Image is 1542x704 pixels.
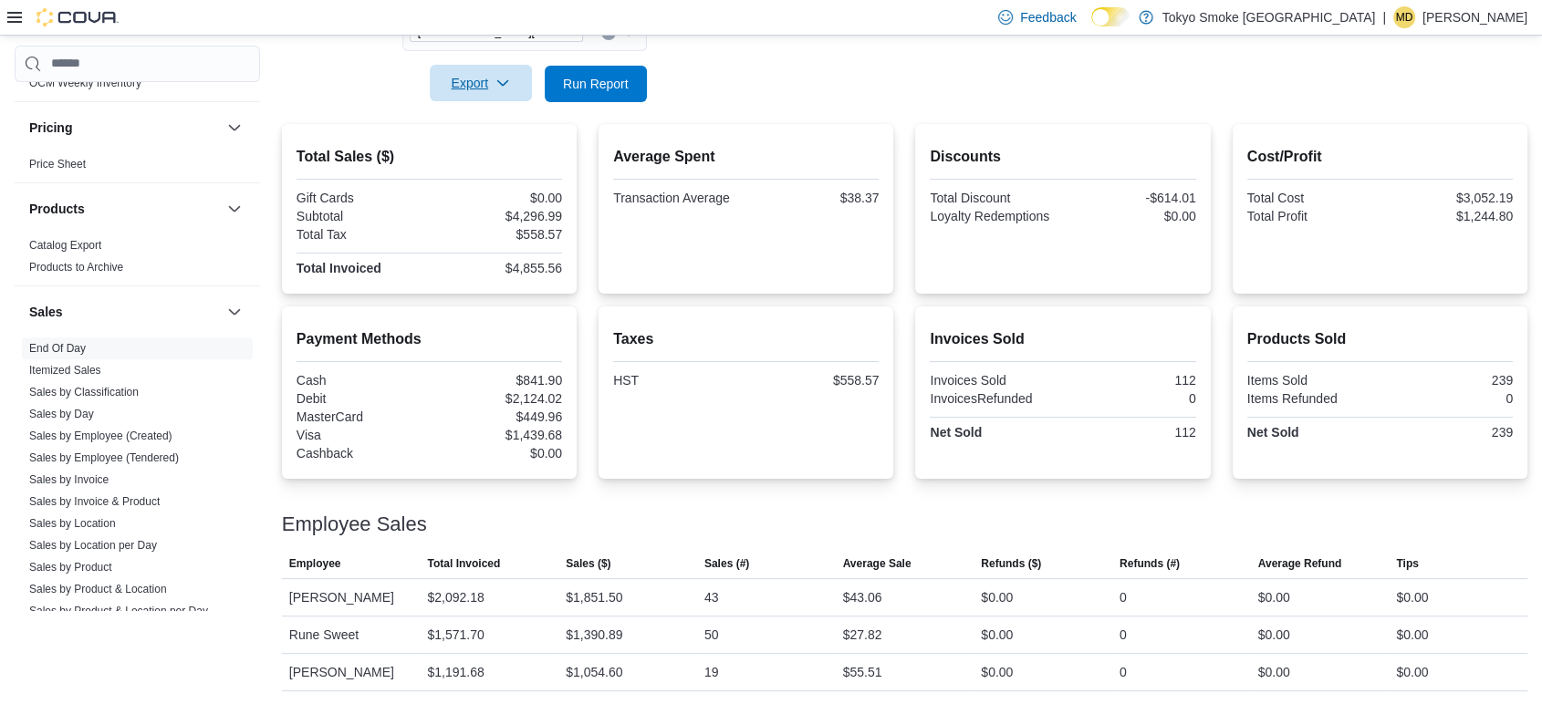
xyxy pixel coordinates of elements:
div: 43 [704,586,719,608]
button: Sales [224,301,245,323]
div: $2,124.02 [432,391,562,406]
span: Sales by Employee (Tendered) [29,450,179,465]
div: $558.57 [432,227,562,242]
span: Sales (#) [704,556,749,571]
div: Products [15,234,260,285]
div: $4,855.56 [432,261,562,275]
span: Employee [289,556,341,571]
div: $449.96 [432,409,562,424]
div: Loyalty Redemptions [930,209,1059,223]
span: Catalog Export [29,238,101,253]
div: $841.90 [432,373,562,388]
div: Debit [297,391,426,406]
div: Cash [297,373,426,388]
div: $0.00 [1067,209,1196,223]
h2: Products Sold [1247,328,1513,350]
div: -$614.01 [1067,191,1196,205]
a: Sales by Day [29,408,94,420]
div: $1,851.50 [566,586,622,608]
strong: Net Sold [930,425,982,440]
div: Total Tax [297,227,426,242]
div: $55.51 [843,661,882,683]
h3: Pricing [29,119,72,137]
button: Run Report [545,66,647,102]
a: Sales by Employee (Created) [29,430,172,442]
a: Price Sheet [29,158,86,171]
a: Products to Archive [29,261,123,274]
span: Sales by Product [29,560,112,575]
span: Sales by Product & Location per Day [29,604,208,618]
div: $2,092.18 [427,586,484,608]
span: Dark Mode [1091,26,1092,27]
div: Cashback [297,446,426,461]
span: Sales by Location per Day [29,538,157,553]
a: Sales by Location [29,517,116,530]
button: Pricing [29,119,220,137]
img: Cova [36,8,119,26]
div: Items Sold [1247,373,1377,388]
div: $43.06 [843,586,882,608]
span: Average Sale [843,556,912,571]
a: Sales by Location per Day [29,539,157,552]
button: Sales [29,303,220,321]
div: $3,052.19 [1383,191,1513,205]
a: OCM Weekly Inventory [29,77,141,89]
div: Total Cost [1247,191,1377,205]
span: MD [1396,6,1413,28]
div: InvoicesRefunded [930,391,1059,406]
div: $1,390.89 [566,624,622,646]
div: 239 [1383,373,1513,388]
a: Sales by Employee (Tendered) [29,451,179,464]
div: $4,296.99 [432,209,562,223]
a: Sales by Invoice & Product [29,495,160,508]
div: Matthew Dodgson [1393,6,1415,28]
span: Refunds ($) [981,556,1041,571]
span: Total Invoiced [427,556,500,571]
span: Price Sheet [29,157,86,171]
div: Visa [297,428,426,442]
div: Subtotal [297,209,426,223]
h3: Sales [29,303,63,321]
div: Total Discount [930,191,1059,205]
h3: Employee Sales [282,513,427,535]
a: Itemized Sales [29,364,101,377]
div: 19 [704,661,719,683]
a: Sales by Product & Location [29,583,167,595]
button: Products [224,198,245,220]
a: Sales by Classification [29,386,139,399]
div: $558.57 [750,373,880,388]
div: Items Refunded [1247,391,1377,406]
span: Run Report [563,75,629,93]
div: 0 [1120,624,1127,646]
a: End Of Day [29,342,86,355]
h2: Cost/Profit [1247,146,1513,168]
span: Export [441,65,521,101]
div: 112 [1067,373,1196,388]
div: $1,571.70 [427,624,484,646]
div: [PERSON_NAME] [282,654,421,690]
div: Total Profit [1247,209,1377,223]
span: Tips [1396,556,1418,571]
div: $1,244.80 [1383,209,1513,223]
div: 0 [1120,661,1127,683]
h2: Invoices Sold [930,328,1195,350]
div: $1,054.60 [566,661,622,683]
span: Itemized Sales [29,363,101,378]
div: $0.00 [1396,624,1428,646]
div: [PERSON_NAME] [282,579,421,616]
a: Sales by Product & Location per Day [29,605,208,617]
div: 239 [1383,425,1513,440]
div: OCM [15,72,260,101]
span: End Of Day [29,341,86,356]
p: | [1382,6,1386,28]
span: Sales by Product & Location [29,582,167,596]
button: Pricing [224,117,245,139]
div: $0.00 [981,661,1013,683]
span: Refunds (#) [1120,556,1180,571]
a: Sales by Product [29,561,112,574]
div: Invoices Sold [930,373,1059,388]
div: $0.00 [1258,586,1290,608]
span: Products to Archive [29,260,123,274]
span: Sales by Invoice [29,472,109,487]
div: $38.37 [750,191,880,205]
